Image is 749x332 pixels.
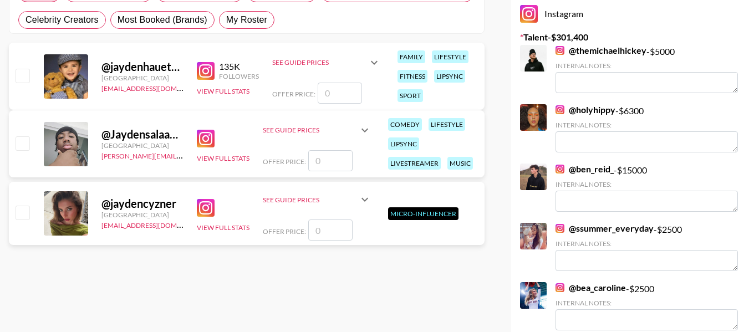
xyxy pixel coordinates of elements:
[556,164,614,175] a: @ben_reid_
[101,219,213,229] a: [EMAIL_ADDRESS][DOMAIN_NAME]
[556,223,738,271] div: - $ 2500
[263,227,306,236] span: Offer Price:
[388,118,422,131] div: comedy
[197,87,249,95] button: View Full Stats
[263,117,371,144] div: See Guide Prices
[434,70,465,83] div: lipsync
[520,5,740,23] div: Instagram
[520,5,538,23] img: Instagram
[101,74,184,82] div: [GEOGRAPHIC_DATA]
[318,83,362,104] input: 0
[226,13,267,27] span: My Roster
[101,141,184,150] div: [GEOGRAPHIC_DATA]
[388,157,441,170] div: livestreamer
[556,282,626,293] a: @bea_caroline
[556,299,738,307] div: Internal Notes:
[398,70,427,83] div: fitness
[197,223,249,232] button: View Full Stats
[398,89,423,102] div: sport
[556,283,564,292] img: Instagram
[101,60,184,74] div: @ jaydenhaueterofficial
[197,62,215,80] img: Instagram
[520,32,740,43] label: Talent - $ 301,400
[197,154,249,162] button: View Full Stats
[556,224,564,233] img: Instagram
[101,211,184,219] div: [GEOGRAPHIC_DATA]
[429,118,465,131] div: lifestyle
[556,164,738,212] div: - $ 15000
[556,121,738,129] div: Internal Notes:
[556,62,738,70] div: Internal Notes:
[556,45,738,93] div: - $ 5000
[263,196,358,204] div: See Guide Prices
[263,157,306,166] span: Offer Price:
[398,50,425,63] div: family
[219,61,259,72] div: 135K
[556,46,564,55] img: Instagram
[308,150,353,171] input: 0
[556,45,646,56] a: @themichaelhickey
[197,199,215,217] img: Instagram
[101,197,184,211] div: @ jaydencyzner
[556,105,564,114] img: Instagram
[101,127,184,141] div: @ Jaydensalaams
[388,137,419,150] div: lipsync
[388,207,458,220] div: Micro-Influencer
[101,82,213,93] a: [EMAIL_ADDRESS][DOMAIN_NAME]
[556,104,615,115] a: @holyhippy
[432,50,468,63] div: lifestyle
[272,90,315,98] span: Offer Price:
[447,157,473,170] div: music
[556,104,738,152] div: - $ 6300
[556,180,738,188] div: Internal Notes:
[101,150,266,160] a: [PERSON_NAME][EMAIL_ADDRESS][DOMAIN_NAME]
[308,219,353,241] input: 0
[556,223,654,234] a: @ssummer_everyday
[118,13,207,27] span: Most Booked (Brands)
[197,130,215,147] img: Instagram
[272,58,368,67] div: See Guide Prices
[272,49,381,76] div: See Guide Prices
[556,239,738,248] div: Internal Notes:
[219,72,259,80] div: Followers
[556,165,564,173] img: Instagram
[263,126,358,134] div: See Guide Prices
[556,282,738,330] div: - $ 2500
[263,186,371,213] div: See Guide Prices
[26,13,99,27] span: Celebrity Creators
